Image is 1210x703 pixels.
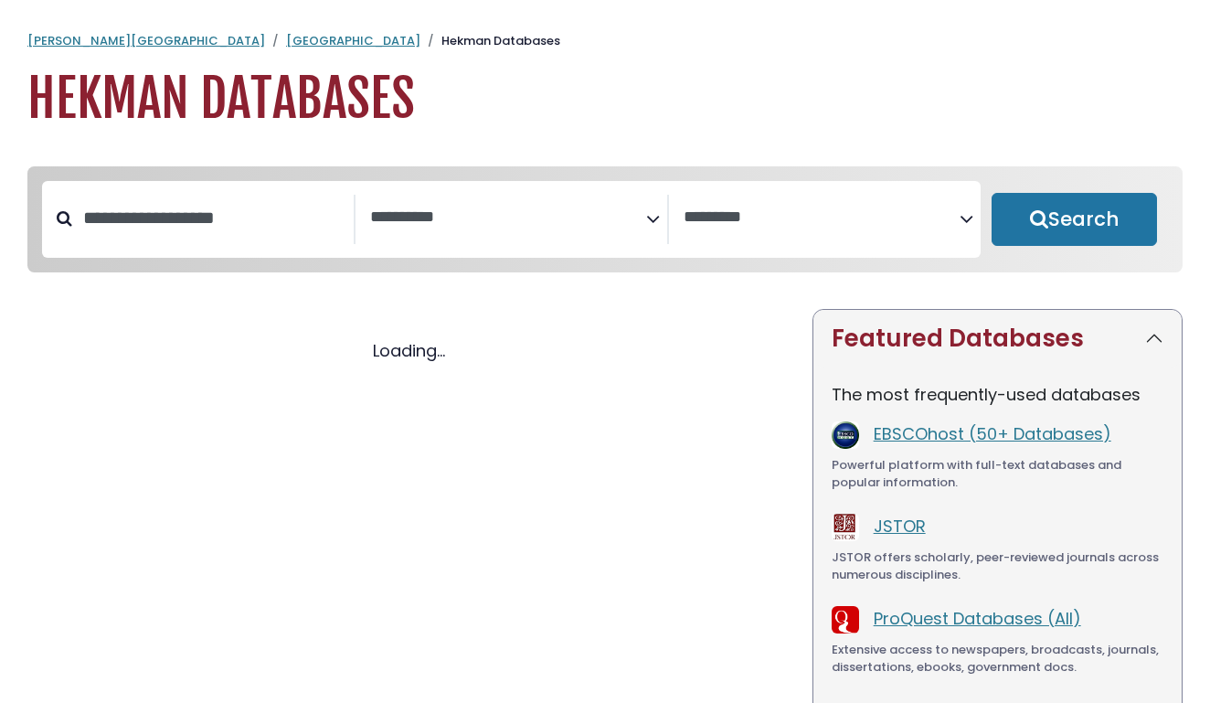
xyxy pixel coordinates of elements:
[27,166,1183,272] nav: Search filters
[370,208,646,228] textarea: Search
[832,549,1163,584] div: JSTOR offers scholarly, peer-reviewed journals across numerous disciplines.
[832,382,1163,407] p: The most frequently-used databases
[874,515,926,538] a: JSTOR
[832,456,1163,492] div: Powerful platform with full-text databases and popular information.
[992,193,1157,246] button: Submit for Search Results
[874,422,1111,445] a: EBSCOhost (50+ Databases)
[27,69,1183,130] h1: Hekman Databases
[27,32,265,49] a: [PERSON_NAME][GEOGRAPHIC_DATA]
[684,208,960,228] textarea: Search
[286,32,420,49] a: [GEOGRAPHIC_DATA]
[72,203,354,233] input: Search database by title or keyword
[832,641,1163,676] div: Extensive access to newspapers, broadcasts, journals, dissertations, ebooks, government docs.
[420,32,560,50] li: Hekman Databases
[27,32,1183,50] nav: breadcrumb
[27,338,791,363] div: Loading...
[874,607,1081,630] a: ProQuest Databases (All)
[813,310,1182,367] button: Featured Databases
